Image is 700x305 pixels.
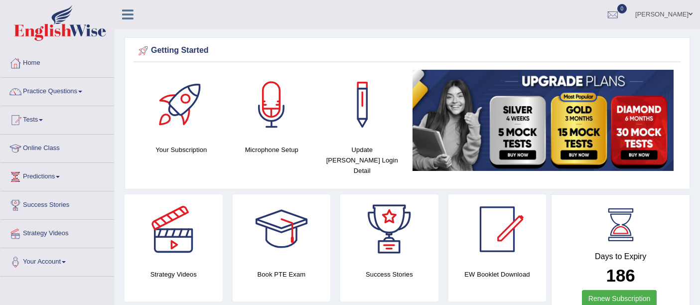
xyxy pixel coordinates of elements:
[136,43,679,58] div: Getting Started
[0,106,114,131] a: Tests
[448,269,547,280] h4: EW Booklet Download
[0,248,114,273] a: Your Account
[233,269,331,280] h4: Book PTE Exam
[0,163,114,188] a: Predictions
[322,145,403,176] h4: Update [PERSON_NAME] Login Detail
[0,49,114,74] a: Home
[232,145,312,155] h4: Microphone Setup
[125,269,223,280] h4: Strategy Videos
[617,4,627,13] span: 0
[606,266,635,285] b: 186
[0,220,114,245] a: Strategy Videos
[340,269,438,280] h4: Success Stories
[0,135,114,159] a: Online Class
[0,78,114,103] a: Practice Questions
[141,145,222,155] h4: Your Subscription
[413,70,674,171] img: small5.jpg
[0,191,114,216] a: Success Stories
[562,252,679,261] h4: Days to Expiry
